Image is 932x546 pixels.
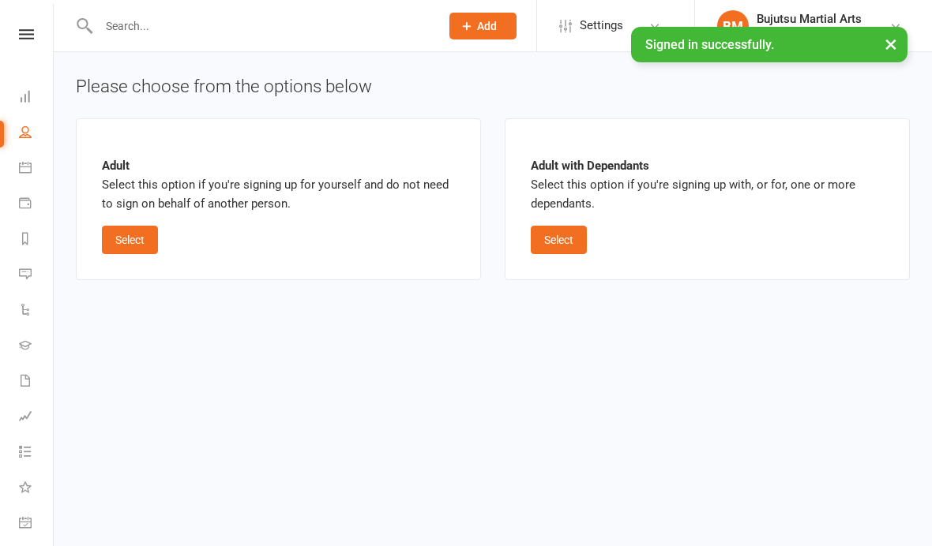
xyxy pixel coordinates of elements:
[102,159,130,173] strong: Adult
[19,187,54,223] a: Payments
[645,37,774,52] span: Signed in successfully.
[877,27,905,61] button: ×
[76,74,910,99] div: Please choose from the options below
[531,159,649,173] strong: Adult with Dependants
[531,156,884,213] p: Select this option if you're signing up with, or for, one or more dependants.
[19,507,54,542] a: General attendance kiosk mode
[717,10,749,42] div: BM
[531,226,587,254] button: Select
[19,223,54,258] a: Reports
[19,400,54,436] a: Assessments
[449,13,517,39] button: Add
[19,151,54,187] a: Calendar
[757,12,889,26] div: Bujutsu Martial Arts
[102,226,158,254] button: Select
[19,116,54,151] a: People
[477,20,497,32] span: Add
[102,156,455,213] p: Select this option if you're signing up for yourself and do not need to sign on behalf of another...
[757,26,889,40] div: Bujutsu Martial Arts Centre
[94,15,429,37] input: Search...
[580,8,623,43] span: Settings
[19,471,54,507] a: What's New
[19,80,54,116] a: Dashboard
